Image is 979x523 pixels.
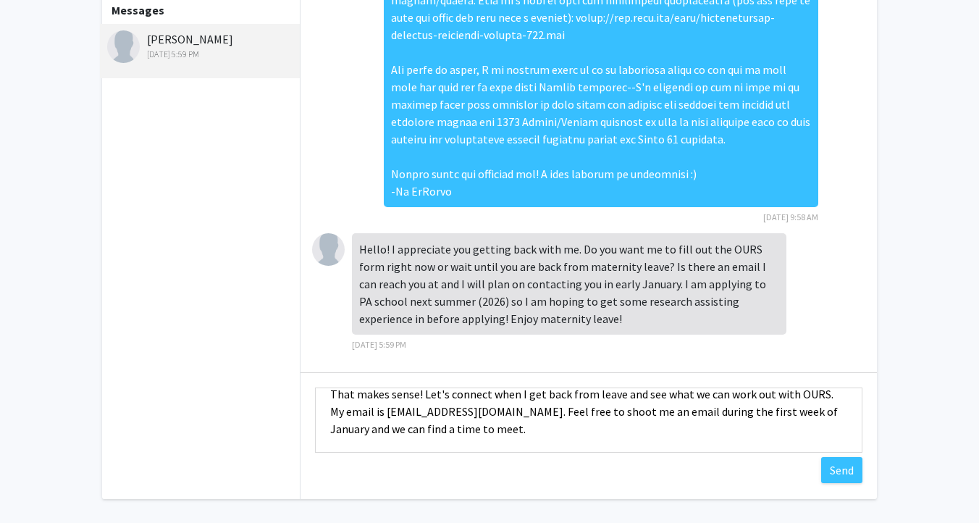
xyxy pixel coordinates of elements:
[112,3,164,17] b: Messages
[352,339,406,350] span: [DATE] 5:59 PM
[11,458,62,512] iframe: Chat
[107,48,296,61] div: [DATE] 5:59 PM
[352,233,786,335] div: Hello! I appreciate you getting back with me. Do you want me to fill out the OURS form right now ...
[315,388,862,453] textarea: Message
[763,212,818,222] span: [DATE] 9:58 AM
[312,233,345,266] img: Katherine Herman
[821,457,862,483] button: Send
[107,30,296,61] div: [PERSON_NAME]
[107,30,140,63] img: Katherine Herman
